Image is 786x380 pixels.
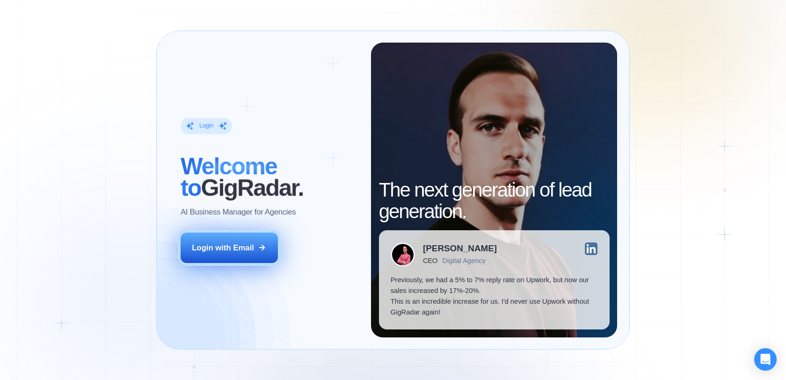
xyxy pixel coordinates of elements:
p: AI Business Manager for Agencies [181,207,296,218]
div: Digital Agency [442,257,486,265]
div: [PERSON_NAME] [423,244,497,253]
div: Login [199,122,214,130]
button: Login with Email [181,233,278,263]
p: Previously, we had a 5% to 7% reply rate on Upwork, but now our sales increased by 17%-20%. This ... [391,275,598,318]
h2: The next generation of lead generation. [379,179,610,222]
div: Login with Email [192,242,254,253]
div: CEO [423,257,437,265]
div: Open Intercom Messenger [754,348,777,371]
span: Welcome to [181,153,277,201]
h2: ‍ GigRadar. [181,156,359,199]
